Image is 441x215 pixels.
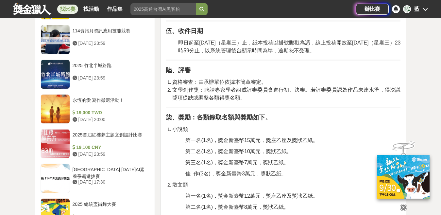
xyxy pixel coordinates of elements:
input: 2025高通台灣AI黑客松 [130,3,196,15]
div: [GEOGRAPHIC_DATA] [DATE]AI素養爭霸選拔賽 [73,166,147,179]
a: 作品集 [104,5,125,14]
span: 資格審查：由承辦單位依據本簡章審定。 [172,79,266,85]
span: 第二名(1名)，獎金新臺幣8萬元，獎狀乙紙。 [185,204,289,210]
div: 2025 竹北半城路跑 [73,62,147,75]
a: 114資訊月資訊應用技能競賽 [DATE] 23:59 [41,25,150,54]
span: 散文類 [172,182,188,188]
div: 2025首屆紅樓夢主題文創設計比賽 [73,132,147,144]
span: 第一名(1名)，獎金新臺幣12萬元，獎座乙座及獎狀乙紙。 [185,193,318,199]
div: 114資訊月資訊應用技能競賽 [73,27,147,40]
div: 19,000 TWD [73,109,147,116]
strong: 陸、評審 [166,67,191,74]
div: 永恆的愛 寫作徵選活動 ! [73,97,147,109]
strong: 伍、收件日期 [166,27,203,34]
div: [DATE] 17:30 [73,179,147,186]
div: [DATE] 20:00 [73,116,147,123]
a: 永恆的愛 寫作徵選活動 ! 19,000 TWD [DATE] 20:00 [41,94,150,124]
div: 19,100 CNY [73,144,147,151]
a: 找活動 [81,5,102,14]
span: 第三名(1名)，獎金新臺幣7萬元，獎狀乙紙。 [185,160,289,165]
a: 2025 竹北半城路跑 [DATE] 23:59 [41,60,150,89]
div: [DATE] 23:59 [73,151,147,158]
span: 第一名(1名)，獎金新臺幣15萬元，獎座乙座及獎狀乙紙。 [185,137,318,143]
span: 小說類 [172,126,188,132]
a: 2025首屆紅樓夢主題文創設計比賽 19,100 CNY [DATE] 23:59 [41,129,150,158]
strong: 柒、獎勵：各類錄取名額與獎勵如下。 [166,114,271,121]
span: 文學創作獎：聘請專家學者組成評審委員會進行初、決審。若評審委員認為作品未達水準，得決議獎項從缺或調整各類得獎名額。 [172,87,400,100]
div: 藍 [414,5,419,13]
span: 第二名(1名)，獎金新臺幣10萬元，獎狀乙紙。 [185,149,292,154]
a: 找比賽 [57,5,78,14]
div: 藍 [403,5,411,13]
span: 佳 作(3名)，獎金新臺幣3萬元，獎狀乙紙。 [185,171,286,176]
span: 即日起至[DATE]（星期三）止，紙本投稿以掛號郵戳為憑，線上投稿開放至[DATE]（星期三）23時59分止，以系統管理後台顯示時間為準，逾期恕不受理。 [178,40,400,53]
div: [DATE] 23:59 [73,75,147,81]
div: [DATE] 23:59 [73,40,147,47]
img: ff197300-f8ee-455f-a0ae-06a3645bc375.jpg [377,155,430,199]
a: 辦比賽 [356,4,389,15]
a: [GEOGRAPHIC_DATA] [DATE]AI素養爭霸選拔賽 [DATE] 17:30 [41,164,150,193]
div: 2025 總統盃街舞大賽 [73,201,147,213]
